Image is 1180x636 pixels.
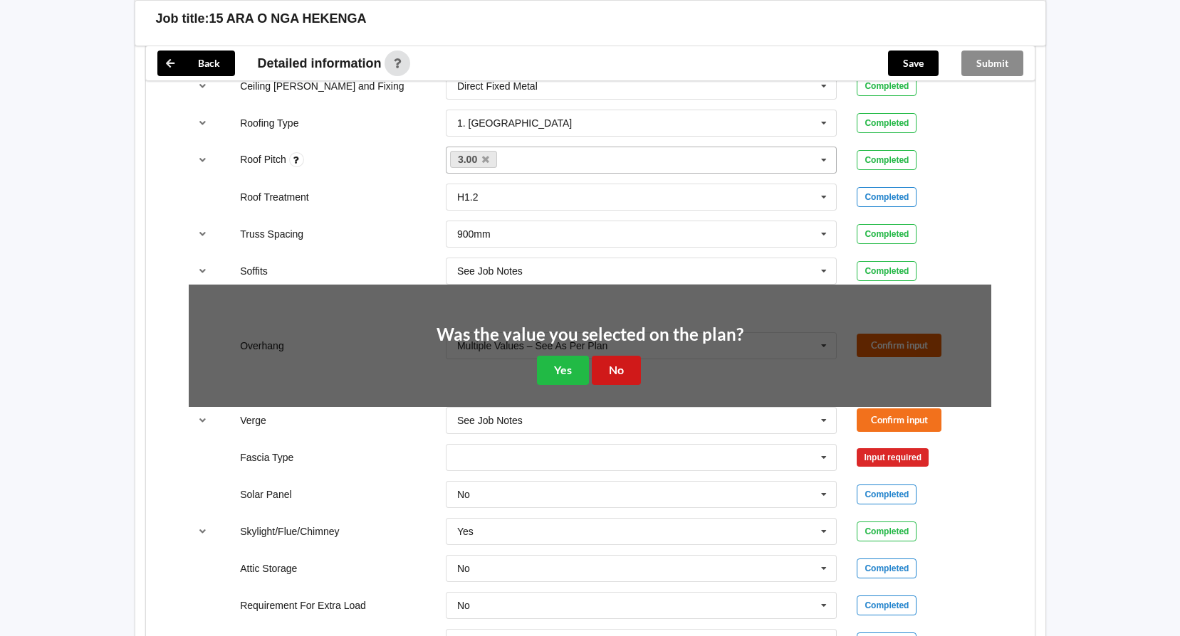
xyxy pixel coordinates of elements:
div: H1.2 [457,192,479,202]
div: No [457,563,470,573]
label: Roofing Type [240,117,298,129]
label: Truss Spacing [240,228,303,240]
label: Ceiling [PERSON_NAME] and Fixing [240,80,404,92]
button: Yes [537,356,589,385]
div: See Job Notes [457,415,523,425]
button: No [592,356,641,385]
label: Requirement For Extra Load [240,600,366,611]
a: 3.00 [450,151,497,168]
div: No [457,600,470,610]
button: reference-toggle [189,110,216,136]
button: Save [888,51,939,76]
div: Completed [857,150,917,170]
h3: 15 ARA O NGA HEKENGA [209,11,367,27]
div: Yes [457,526,474,536]
h3: Job title: [156,11,209,27]
label: Skylight/Flue/Chimney [240,526,339,537]
label: Verge [240,415,266,426]
label: Fascia Type [240,452,293,463]
button: reference-toggle [189,147,216,173]
label: Roof Treatment [240,191,309,203]
button: reference-toggle [189,258,216,284]
div: Input required [857,448,929,467]
label: Solar Panel [240,489,291,500]
button: reference-toggle [189,221,216,247]
div: Completed [857,595,917,615]
span: Detailed information [258,57,382,70]
label: Roof Pitch [240,154,288,165]
div: 900mm [457,229,491,239]
div: Completed [857,261,917,281]
div: Completed [857,224,917,244]
button: reference-toggle [189,408,216,433]
div: Completed [857,187,917,207]
div: Completed [857,76,917,96]
h2: Was the value you selected on the plan? [437,324,743,346]
div: 1. [GEOGRAPHIC_DATA] [457,118,572,128]
label: Soffits [240,265,268,277]
button: reference-toggle [189,73,216,99]
div: See Job Notes [457,266,523,276]
div: Completed [857,484,917,504]
button: Confirm input [857,408,941,432]
button: reference-toggle [189,519,216,544]
button: Back [157,51,235,76]
div: Completed [857,113,917,133]
label: Attic Storage [240,563,297,574]
div: No [457,489,470,499]
div: Completed [857,521,917,541]
div: Completed [857,558,917,578]
div: Direct Fixed Metal [457,81,538,91]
